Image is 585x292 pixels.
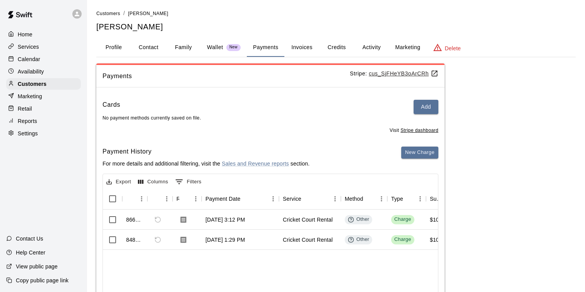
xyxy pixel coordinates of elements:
a: Retail [6,103,81,114]
p: Wallet [207,43,223,51]
button: Menu [136,193,147,205]
p: View public page [16,263,58,270]
div: Type [391,188,403,210]
button: Download Receipt [176,213,190,227]
div: Service [283,188,301,210]
a: Calendar [6,53,81,65]
div: Payment Date [205,188,241,210]
button: Show filters [173,176,204,188]
p: Availability [18,68,44,75]
div: basic tabs example [96,38,576,57]
button: Export [104,176,133,188]
a: Reports [6,115,81,127]
div: $100.00 [430,236,450,244]
button: Add [414,100,438,114]
button: Menu [161,193,173,205]
button: Family [166,38,201,57]
div: Method [341,188,387,210]
button: Menu [376,193,387,205]
span: Customers [96,11,120,16]
div: Cricket Court Rental [283,236,333,244]
div: Receipt [173,188,202,210]
p: Help Center [16,249,45,256]
div: Home [6,29,81,40]
div: Refund [147,188,173,210]
button: Menu [190,193,202,205]
p: Home [18,31,32,38]
div: $100.00 [430,216,450,224]
p: Delete [445,44,461,52]
div: Subtotal [430,188,442,210]
p: For more details and additional filtering, visit the section. [103,160,310,167]
button: Menu [267,193,279,205]
button: Sort [179,193,190,204]
a: Customers [6,78,81,90]
span: [PERSON_NAME] [128,11,168,16]
div: Cricket Court Rental [283,216,333,224]
a: Stripe dashboard [400,128,438,133]
div: Service [279,188,341,210]
button: Sort [151,193,162,204]
li: / [123,9,125,17]
div: Other [348,236,369,243]
h6: Payment History [103,147,310,157]
button: Profile [96,38,131,57]
button: Sort [241,193,251,204]
div: Other [348,216,369,223]
p: Stripe: [350,70,438,78]
button: Sort [301,193,312,204]
p: Reports [18,117,37,125]
a: Settings [6,128,81,139]
p: Marketing [18,92,42,100]
p: Customers [18,80,46,88]
nav: breadcrumb [96,9,576,18]
div: Charge [394,236,411,243]
button: Menu [329,193,341,205]
p: Retail [18,105,32,113]
a: Marketing [6,91,81,102]
button: Menu [414,193,426,205]
button: Credits [319,38,354,57]
div: Oct 10, 2025, 3:12 PM [205,216,245,224]
div: Payment Date [202,188,279,210]
button: Invoices [284,38,319,57]
button: Select columns [136,176,170,188]
button: New Charge [401,147,438,159]
div: Receipt [176,188,179,210]
div: Id [122,188,147,210]
span: Refund payment [151,213,164,226]
span: Payments [103,71,350,81]
button: Sort [126,193,137,204]
p: Services [18,43,39,51]
div: Method [345,188,363,210]
p: Settings [18,130,38,137]
span: No payment methods currently saved on file. [103,115,201,121]
a: cus_SjFHeYB3oArCRh [369,70,438,77]
button: Download Receipt [176,233,190,247]
div: Type [387,188,426,210]
button: Sort [363,193,374,204]
p: Calendar [18,55,40,63]
button: Sort [403,193,414,204]
h6: Cards [103,100,120,114]
div: 848701 [126,236,144,244]
p: Contact Us [16,235,43,242]
span: Visit [390,127,438,135]
button: Payments [247,38,284,57]
a: Availability [6,66,81,77]
div: Oct 1, 2025, 1:29 PM [205,236,245,244]
div: 866539 [126,216,144,224]
a: Customers [96,10,120,16]
a: Services [6,41,81,53]
p: Copy public page link [16,277,68,284]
